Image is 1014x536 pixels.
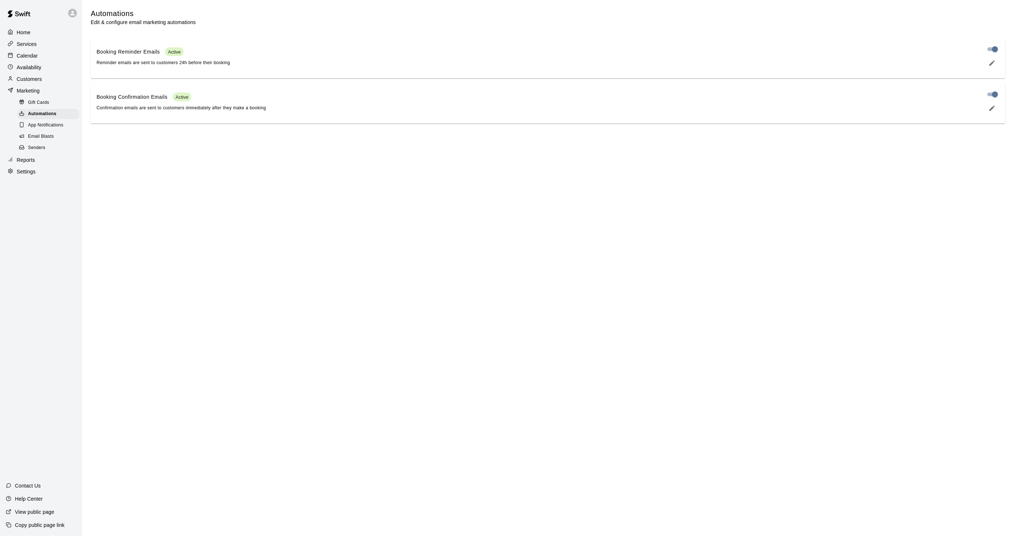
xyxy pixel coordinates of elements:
[17,108,82,120] a: Automations
[6,74,76,85] a: Customers
[17,143,79,153] div: Senders
[17,142,82,154] a: Senders
[6,50,76,61] a: Calendar
[17,168,36,175] p: Settings
[97,93,168,101] p: Booking Confirmation Emails
[97,105,266,110] span: Confirmation emails are sent to customers immediately after they make a booking
[15,482,41,489] p: Contact Us
[28,133,54,140] span: Email Blasts
[17,156,35,164] p: Reports
[17,132,79,142] div: Email Blasts
[28,122,63,129] span: App Notifications
[6,166,76,177] a: Settings
[28,110,56,118] span: Automations
[173,94,191,100] span: Active
[17,29,31,36] p: Home
[6,62,76,73] a: Availability
[28,144,46,152] span: Senders
[17,120,82,131] a: App Notifications
[17,64,42,71] p: Availability
[97,60,230,65] span: Reminder emails are sent to customers 24h before their booking
[15,508,54,516] p: View public page
[6,154,76,165] a: Reports
[91,9,196,19] h5: Automations
[985,102,999,115] button: edit
[17,109,79,119] div: Automations
[17,52,38,59] p: Calendar
[17,120,79,130] div: App Notifications
[17,97,82,108] a: Gift Cards
[165,49,184,55] span: Active
[15,495,43,502] p: Help Center
[17,87,40,94] p: Marketing
[17,131,82,142] a: Email Blasts
[91,19,196,26] p: Edit & configure email marketing automations
[17,40,37,48] p: Services
[17,98,79,108] div: Gift Cards
[97,48,160,56] p: Booking Reminder Emails
[6,85,76,96] a: Marketing
[985,56,999,70] button: edit
[17,75,42,83] p: Customers
[15,521,64,529] p: Copy public page link
[6,27,76,38] a: Home
[28,99,49,106] span: Gift Cards
[6,39,76,50] a: Services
